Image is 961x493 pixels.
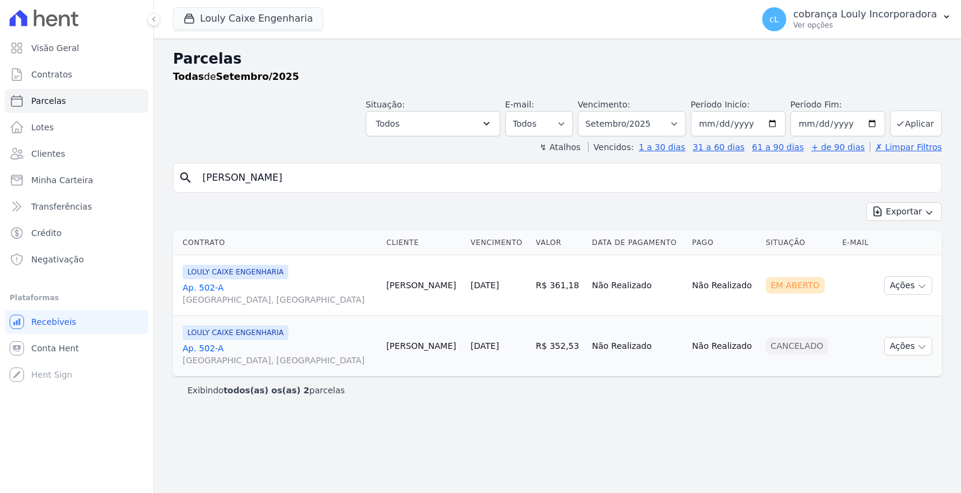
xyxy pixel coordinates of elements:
[183,354,377,366] span: [GEOGRAPHIC_DATA], [GEOGRAPHIC_DATA]
[5,168,148,192] a: Minha Carteira
[31,316,76,328] span: Recebíveis
[531,316,587,377] td: R$ 352,53
[466,231,532,255] th: Vencimento
[753,2,961,36] button: cL cobrança Louly Incorporadora Ver opções
[5,36,148,60] a: Visão Geral
[31,174,93,186] span: Minha Carteira
[884,276,932,295] button: Ações
[687,316,761,377] td: Não Realizado
[223,386,309,395] b: todos(as) os(as) 2
[183,282,377,306] a: Ap. 502-A[GEOGRAPHIC_DATA], [GEOGRAPHIC_DATA]
[183,294,377,306] span: [GEOGRAPHIC_DATA], [GEOGRAPHIC_DATA]
[5,310,148,334] a: Recebíveis
[5,89,148,113] a: Parcelas
[639,142,685,152] a: 1 a 30 dias
[769,15,779,23] span: cL
[870,142,942,152] a: ✗ Limpar Filtros
[505,100,535,109] label: E-mail:
[531,255,587,316] td: R$ 361,18
[693,142,744,152] a: 31 a 60 dias
[866,202,942,221] button: Exportar
[5,115,148,139] a: Lotes
[766,337,828,354] div: Cancelado
[5,195,148,219] a: Transferências
[587,316,688,377] td: Não Realizado
[539,142,580,152] label: ↯ Atalhos
[173,48,942,70] h2: Parcelas
[471,341,499,351] a: [DATE]
[31,253,84,265] span: Negativação
[471,280,499,290] a: [DATE]
[381,255,465,316] td: [PERSON_NAME]
[31,201,92,213] span: Transferências
[31,342,79,354] span: Conta Hent
[5,247,148,271] a: Negativação
[5,221,148,245] a: Crédito
[183,342,377,366] a: Ap. 502-A[GEOGRAPHIC_DATA], [GEOGRAPHIC_DATA]
[837,231,876,255] th: E-mail
[588,142,634,152] label: Vencidos:
[766,277,825,294] div: Em Aberto
[381,231,465,255] th: Cliente
[31,227,62,239] span: Crédito
[691,100,750,109] label: Período Inicío:
[178,171,193,185] i: search
[5,62,148,86] a: Contratos
[216,71,299,82] strong: Setembro/2025
[5,142,148,166] a: Clientes
[10,291,144,305] div: Plataformas
[183,265,288,279] span: LOULY CAIXE ENGENHARIA
[761,231,837,255] th: Situação
[173,71,204,82] strong: Todas
[790,98,885,111] label: Período Fim:
[811,142,865,152] a: + de 90 dias
[376,116,399,131] span: Todos
[31,68,72,80] span: Contratos
[587,255,688,316] td: Não Realizado
[187,384,345,396] p: Exibindo parcelas
[381,316,465,377] td: [PERSON_NAME]
[31,148,65,160] span: Clientes
[752,142,804,152] a: 61 a 90 dias
[31,121,54,133] span: Lotes
[884,337,932,355] button: Ações
[366,111,500,136] button: Todos
[793,20,937,30] p: Ver opções
[578,100,630,109] label: Vencimento:
[793,8,937,20] p: cobrança Louly Incorporadora
[183,325,288,340] span: LOULY CAIXE ENGENHARIA
[687,231,761,255] th: Pago
[31,95,66,107] span: Parcelas
[173,231,381,255] th: Contrato
[687,255,761,316] td: Não Realizado
[173,7,323,30] button: Louly Caixe Engenharia
[195,166,936,190] input: Buscar por nome do lote ou do cliente
[31,42,79,54] span: Visão Geral
[890,110,942,136] button: Aplicar
[5,336,148,360] a: Conta Hent
[173,70,299,84] p: de
[531,231,587,255] th: Valor
[587,231,688,255] th: Data de Pagamento
[366,100,405,109] label: Situação:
